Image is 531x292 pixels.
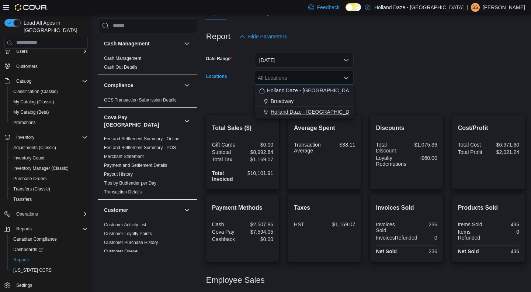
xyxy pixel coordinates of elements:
button: Cova Pay [GEOGRAPHIC_DATA] [104,114,181,128]
button: Compliance [183,81,191,90]
div: Shawn S [471,3,480,12]
span: Customers [13,62,88,71]
button: Inventory Count [7,153,91,163]
span: Customer Purchase History [104,240,158,245]
span: Dashboards [10,245,88,254]
div: InvoicesRefunded [376,235,417,241]
div: Cash Management [98,54,197,75]
div: Cova Pay [212,229,241,235]
button: Catalog [13,77,34,86]
span: My Catalog (Classic) [10,97,88,106]
button: Operations [1,209,91,219]
span: Settings [16,282,32,288]
span: Transfers (Classic) [13,186,50,192]
button: Inventory [1,132,91,142]
a: Inventory Count [10,154,48,162]
h2: Total Sales ($) [212,124,273,133]
a: Merchant Statement [104,154,144,159]
span: Washington CCRS [10,266,88,275]
button: Hide Parameters [236,29,290,44]
label: Locations [206,73,227,79]
p: | [466,3,468,12]
button: Holland Daze - [GEOGRAPHIC_DATA] [255,107,354,117]
div: Choose from the following options [255,85,354,117]
span: Users [13,47,88,56]
span: Canadian Compliance [10,235,88,244]
button: Purchase Orders [7,174,91,184]
div: $7,594.05 [244,229,273,235]
p: Holland Daze - [GEOGRAPHIC_DATA] [374,3,464,12]
span: My Catalog (Classic) [13,99,54,105]
h3: Report [206,32,230,41]
div: Subtotal [212,149,241,155]
span: SS [472,3,478,12]
a: Adjustments (Classic) [10,143,59,152]
div: 436 [490,248,519,254]
div: Cash [212,221,241,227]
div: 436 [490,221,519,227]
button: Promotions [7,117,91,128]
span: Reports [13,257,29,263]
button: Transfers (Classic) [7,184,91,194]
span: Catalog [16,78,31,84]
button: [DATE] [255,53,354,68]
a: Payout History [104,172,133,177]
span: Purchase Orders [13,176,47,182]
label: Date Range [206,56,232,62]
span: Adjustments (Classic) [10,143,88,152]
span: Holland Daze - [GEOGRAPHIC_DATA] [271,108,360,116]
div: $2,507.86 [244,221,273,227]
span: Hide Parameters [248,33,287,40]
span: Reports [13,224,88,233]
button: Canadian Compliance [7,234,91,244]
div: $8,992.84 [244,149,273,155]
h2: Products Sold [458,203,519,212]
div: $1,169.07 [326,221,355,227]
span: Reports [16,226,32,232]
button: Cova Pay [GEOGRAPHIC_DATA] [183,117,191,126]
button: Users [1,46,91,56]
span: Inventory Count [13,155,45,161]
span: Settings [13,281,88,290]
span: Fee and Settlement Summary - POS [104,145,176,151]
button: Reports [1,224,91,234]
span: Purchase Orders [10,174,88,183]
button: [US_STATE] CCRS [7,265,91,275]
span: Promotions [13,120,36,126]
button: Holland Daze - [GEOGRAPHIC_DATA] [255,85,354,96]
h2: Invoices Sold [376,203,437,212]
a: Customer Purchase History [104,240,158,245]
button: My Catalog (Beta) [7,107,91,117]
button: My Catalog (Classic) [7,97,91,107]
div: Compliance [98,96,197,107]
button: Operations [13,210,41,219]
strong: Net Sold [376,248,397,254]
span: Customers [16,63,38,69]
button: Inventory Manager (Classic) [7,163,91,174]
span: Broadway [271,97,294,105]
button: Broadway [255,96,354,107]
div: Total Profit [458,149,487,155]
span: Customer Activity List [104,222,146,228]
span: Operations [13,210,88,219]
span: Cash Out Details [104,64,138,70]
div: Items Sold [458,221,487,227]
h2: Payment Methods [212,203,273,212]
a: OCS Transaction Submission Details [104,97,177,103]
span: Inventory [16,134,34,140]
a: Cash Out Details [104,65,138,70]
button: Customer [183,206,191,214]
a: Dashboards [7,244,91,255]
button: Catalog [1,76,91,86]
span: Customer Queue [104,248,138,254]
p: [PERSON_NAME] [483,3,525,12]
div: 236 [408,221,437,227]
button: Close list of options [343,75,349,81]
span: Promotions [10,118,88,127]
h3: Compliance [104,82,133,89]
div: $0.00 [244,142,273,148]
span: Payment and Settlement Details [104,162,167,168]
button: Classification (Classic) [7,86,91,97]
div: 0 [420,235,437,241]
